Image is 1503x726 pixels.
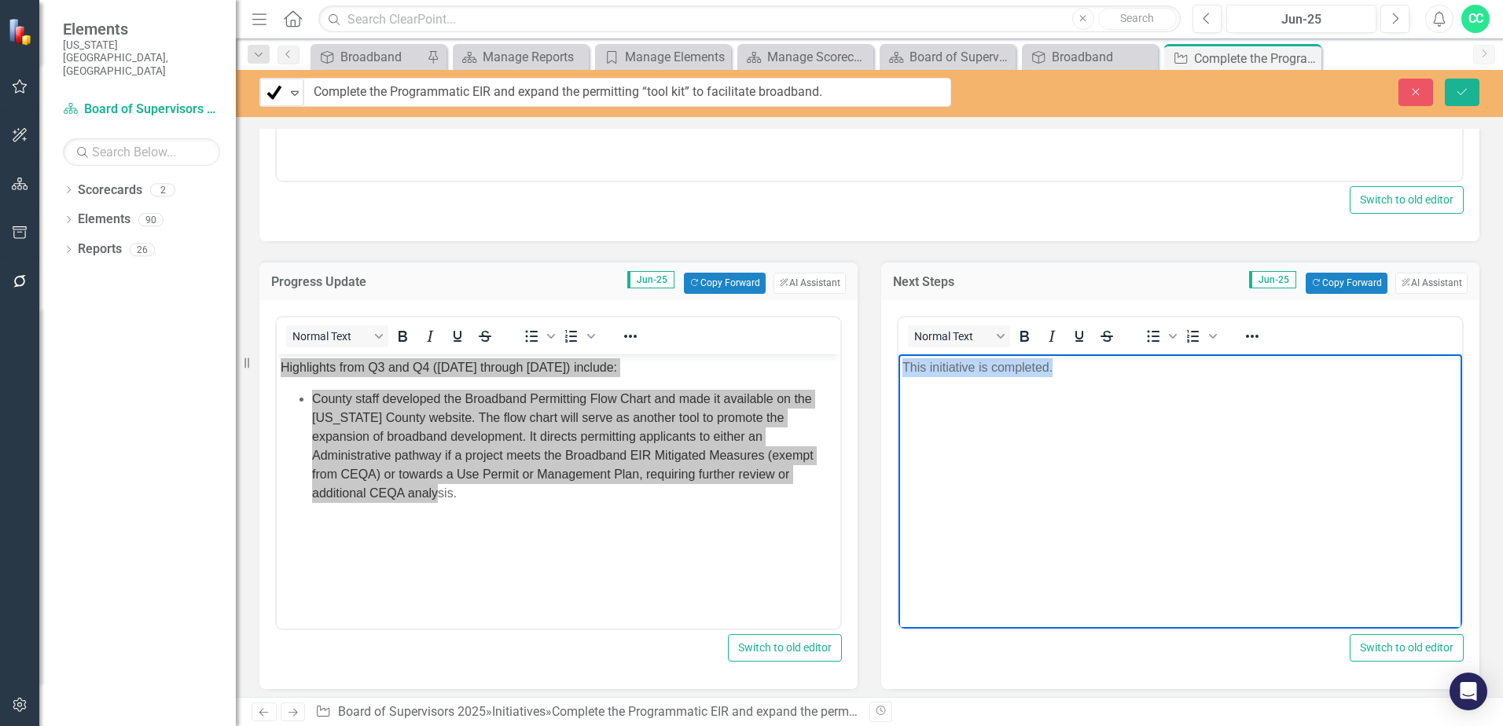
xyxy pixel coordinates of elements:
[457,47,585,67] a: Manage Reports
[774,273,846,293] button: AI Assistant
[338,704,486,719] a: Board of Supervisors 2025
[150,183,175,196] div: 2
[684,273,765,293] button: Copy Forward
[389,325,416,347] button: Bold
[1249,271,1296,288] span: Jun-25
[492,704,546,719] a: Initiatives
[1350,186,1464,214] button: Switch to old editor
[277,354,840,629] iframe: Rich Text Area
[63,138,220,166] input: Search Below...
[1194,49,1317,68] div: Complete the Programmatic EIR and expand the permitting “tool kit” to facilitate broadband.
[552,704,1060,719] div: Complete the Programmatic EIR and expand the permitting “tool kit” to facilitate broadband.
[130,243,155,256] div: 26
[558,325,597,347] div: Numbered list
[315,703,858,721] div: » »
[908,325,1010,347] button: Block Normal Text
[303,78,951,107] input: This field is required
[1140,325,1179,347] div: Bullet list
[898,354,1462,629] iframe: Rich Text Area
[265,83,284,102] img: Completed
[4,155,1181,211] p: County staff developed a Broadband Permitting Flow Chart and made it available on the [US_STATE] ...
[63,101,220,119] a: Board of Supervisors 2025
[286,325,388,347] button: Block Normal Text
[627,271,674,288] span: Jun-25
[483,47,585,67] div: Manage Reports
[1066,325,1093,347] button: Underline
[4,54,1181,92] p: In [DATE], the County hired Ascent Environmental, Inc. to complete the Draft Programmatic EIR. Th...
[617,325,644,347] button: Reveal or hide additional toolbar items
[63,20,220,38] span: Elements
[1098,8,1177,30] button: Search
[1306,273,1387,293] button: Copy Forward
[1226,5,1376,33] button: Jun-25
[914,330,991,343] span: Normal Text
[8,18,35,46] img: ClearPoint Strategy
[318,5,1181,33] input: Search ClearPoint...
[1038,325,1065,347] button: Italic
[1450,673,1487,710] div: Open Intercom Messenger
[1120,12,1154,24] span: Search
[472,325,498,347] button: Strikethrough
[78,181,142,200] a: Scorecards
[884,47,1012,67] a: Board of Supervisors Objective Progress Update Summary Table
[1180,325,1219,347] div: Numbered list
[767,47,869,67] div: Manage Scorecards
[417,325,443,347] button: Italic
[518,325,557,347] div: Bullet list
[78,211,130,229] a: Elements
[1093,325,1120,347] button: Strikethrough
[63,38,220,77] small: [US_STATE][GEOGRAPHIC_DATA], [GEOGRAPHIC_DATA]
[4,4,1181,42] p: In the County's efforts to expand rural broadband, we hear from internet service providers (ISP) ...
[314,47,423,67] a: Broadband
[1395,273,1468,293] button: AI Assistant
[1461,5,1490,33] button: CC
[741,47,869,67] a: Manage Scorecards
[599,47,727,67] a: Manage Elements
[1232,10,1371,29] div: Jun-25
[4,104,1181,142] p: The final Programmatic Environmental Impact Report (EIR) for the development of Broadband was com...
[1239,325,1266,347] button: Reveal or hide additional toolbar items
[138,213,164,226] div: 90
[444,325,471,347] button: Underline
[340,47,423,67] div: Broadband
[1052,47,1154,67] div: Broadband
[910,47,1012,67] div: Board of Supervisors Objective Progress Update Summary Table
[271,275,446,289] h3: Progress Update
[1350,634,1464,662] button: Switch to old editor
[728,634,842,662] button: Switch to old editor
[625,47,727,67] div: Manage Elements
[292,330,369,343] span: Normal Text
[1011,325,1038,347] button: Bold
[1026,47,1154,67] a: Broadband
[78,240,122,258] a: Reports
[893,275,1019,289] h3: Next Steps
